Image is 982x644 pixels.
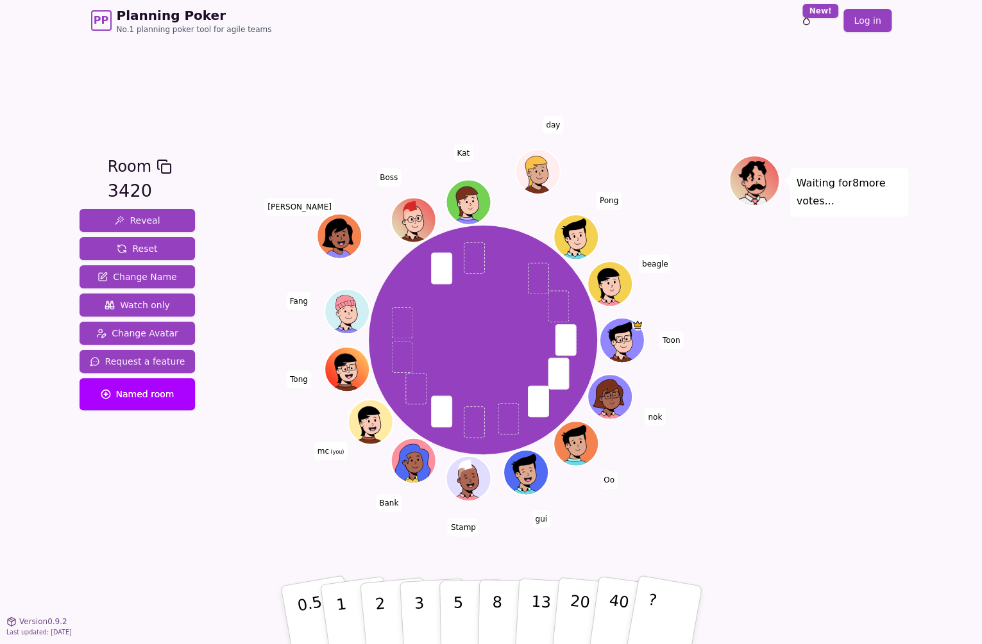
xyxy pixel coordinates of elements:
span: Click to change your name [543,116,563,134]
button: Reset [80,237,196,260]
span: Click to change your name [287,292,311,310]
span: Version 0.9.2 [19,616,67,627]
div: New! [802,4,839,18]
span: Click to change your name [314,442,348,459]
span: Click to change your name [639,254,672,272]
p: Waiting for 8 more votes... [797,174,902,210]
span: Click to change your name [597,192,622,210]
span: Change Name [97,270,176,283]
a: Log in [843,9,891,32]
span: Click to change your name [659,331,684,349]
a: PPPlanning PokerNo.1 planning poker tool for agile teams [91,6,272,35]
span: Planning Poker [117,6,272,24]
span: Click to change your name [600,471,618,489]
button: Named room [80,378,196,410]
div: 3420 [108,178,172,204]
button: Change Avatar [80,322,196,345]
span: Click to change your name [532,510,550,528]
span: Click to change your name [376,494,402,512]
button: Change Name [80,265,196,288]
span: Click to change your name [287,370,311,388]
span: Room [108,155,151,178]
span: PP [94,13,108,28]
button: Version0.9.2 [6,616,67,627]
span: Last updated: [DATE] [6,629,72,636]
span: Click to change your name [645,408,665,425]
span: Click to change your name [377,169,401,186]
button: Click to change your avatar [350,400,392,443]
button: Reveal [80,209,196,232]
span: Named room [101,388,174,400]
button: Watch only [80,293,196,317]
span: Request a feature [90,355,185,368]
span: (you) [329,449,344,454]
span: Change Avatar [96,327,178,340]
span: Watch only [105,299,170,311]
span: No.1 planning poker tool for agile teams [117,24,272,35]
span: Reset [117,242,157,255]
button: New! [795,9,818,32]
button: Request a feature [80,350,196,373]
span: Toon is the host [632,319,643,331]
span: Reveal [114,214,160,227]
span: Click to change your name [448,518,479,536]
span: Click to change your name [264,198,335,216]
span: Click to change your name [453,144,473,162]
